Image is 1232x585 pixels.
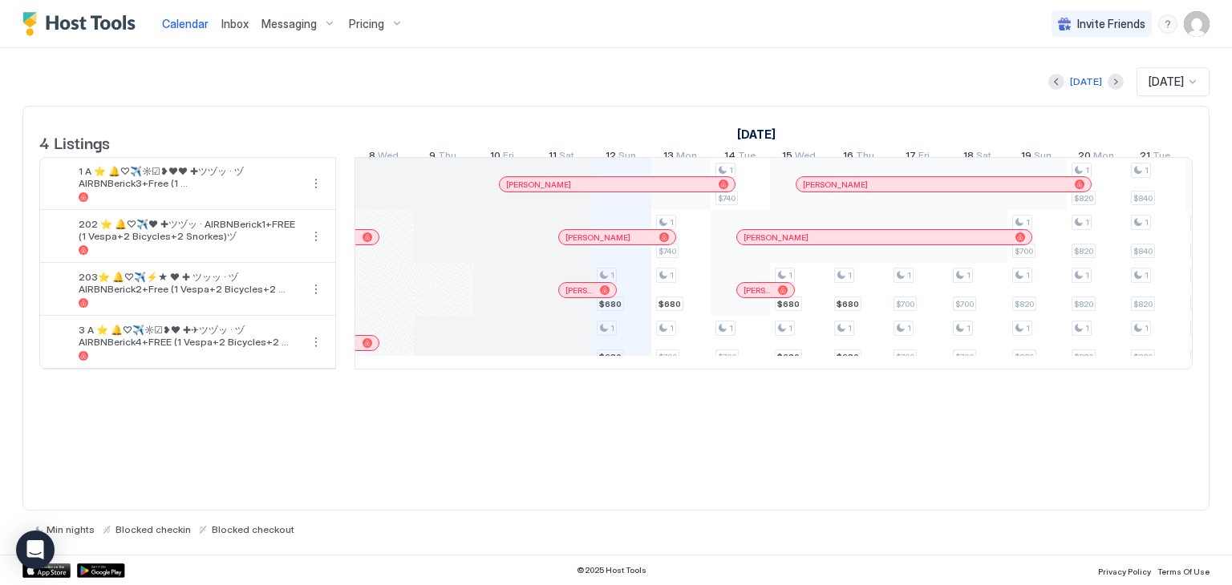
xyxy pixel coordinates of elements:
a: Host Tools Logo [22,12,143,36]
span: Messaging [261,17,317,31]
a: App Store [22,563,71,578]
span: Sat [976,149,991,166]
span: 18 [963,149,974,166]
div: menu [306,174,326,193]
div: menu [306,227,326,246]
span: Wed [378,149,399,166]
span: 3 A ⭐️ 🔔♡✈️☼☑❥❤ ✚✈ツヅッ · ヅAIRBNBerick4+FREE (1 Vespa+2 Bicycles+2 Snorkes)ヅ [79,324,300,348]
div: [DATE] [1070,75,1102,89]
span: [PERSON_NAME] [565,232,630,243]
span: $820 [1015,299,1034,309]
span: $700 [955,299,974,309]
a: October 15, 2025 [778,146,820,169]
button: More options [306,333,326,352]
span: $740 [659,246,676,256]
span: 1 [1085,217,1089,228]
button: More options [306,280,326,299]
span: Blocked checkin [115,523,191,535]
span: Terms Of Use [1157,567,1210,576]
span: 1 A ⭐️ 🔔♡✈️☼☑❥❤❤ ✚ツヅッ · ヅAIRBNBerick3+Free (1 Vespa+2Bicycles+2Snorkes)ヅ [79,165,300,189]
div: listing image [50,224,75,249]
span: 14 [724,149,736,166]
button: More options [306,174,326,193]
span: 1 [788,270,792,280]
span: 1 [610,323,614,333]
span: [PERSON_NAME] [506,180,571,190]
div: listing image [50,276,75,302]
div: menu [306,280,326,299]
div: listing image [50,329,75,355]
a: Terms Of Use [1157,562,1210,579]
span: $820 [1074,299,1093,309]
span: 1 [670,323,674,333]
span: 1 [729,323,733,333]
span: Sun [618,149,636,166]
a: October 1, 2025 [733,123,780,146]
span: Tue [1153,149,1170,166]
span: $820 [1074,246,1093,256]
a: October 18, 2025 [959,146,995,169]
span: Wed [795,149,816,166]
span: 1 [967,270,971,280]
span: © 2025 Host Tools [577,565,646,575]
span: Blocked checkout [212,523,294,535]
span: $700 [718,352,736,362]
span: [PERSON_NAME] [565,285,594,296]
span: Fri [503,149,514,166]
span: 1 [1145,270,1149,280]
span: 1 [1145,165,1149,175]
button: Next month [1108,74,1124,90]
a: Inbox [221,15,249,32]
span: Thu [438,149,456,166]
span: $700 [896,352,914,362]
a: Google Play Store [77,563,125,578]
span: 1 [848,323,852,333]
span: 1 [1085,270,1089,280]
span: 1 [967,323,971,333]
div: menu [1158,14,1177,34]
span: [DATE] [1149,75,1184,89]
span: 203⭐️ 🔔♡✈️⚡★ ❤ ✚ ツッッ · ヅAIRBNBerick2+Free (1 Vespa+2 Bicycles+2 Snorkes)ヅ [79,271,300,295]
span: Calendar [162,17,209,30]
span: 1 [729,165,733,175]
span: $820 [1133,299,1153,309]
div: listing image [50,171,75,196]
div: Open Intercom Messenger [16,531,55,569]
span: Privacy Policy [1098,567,1151,576]
span: 1 [1085,165,1089,175]
span: 11 [549,149,557,166]
span: $680 [837,299,859,309]
span: 1 [1145,323,1149,333]
span: $700 [1015,246,1033,256]
a: October 12, 2025 [602,146,640,169]
span: $680 [837,352,859,362]
span: Pricing [349,17,384,31]
div: User profile [1184,11,1210,37]
span: 1 [788,323,792,333]
span: 1 [1026,270,1030,280]
span: Inbox [221,17,249,30]
button: Previous month [1048,74,1064,90]
span: Mon [1093,149,1114,166]
span: $700 [659,352,677,362]
a: Calendar [162,15,209,32]
span: 1 [907,323,911,333]
span: Tue [738,149,756,166]
span: $820 [1074,193,1093,204]
span: $680 [599,352,622,362]
a: October 21, 2025 [1136,146,1174,169]
a: October 16, 2025 [839,146,878,169]
a: October 8, 2025 [365,146,403,169]
span: $700 [896,299,914,309]
span: 4 Listings [39,130,110,154]
a: October 20, 2025 [1074,146,1118,169]
span: 1 [848,270,852,280]
a: October 9, 2025 [425,146,460,169]
span: Fri [918,149,930,166]
span: Sat [559,149,574,166]
span: 19 [1021,149,1031,166]
span: $680 [659,299,681,309]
